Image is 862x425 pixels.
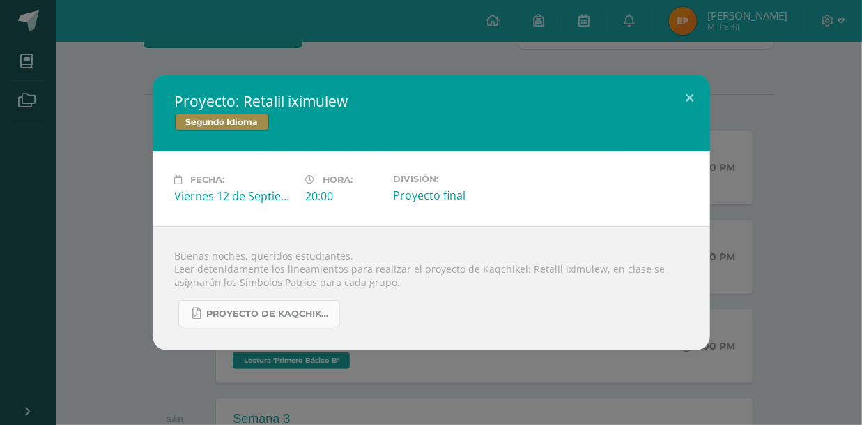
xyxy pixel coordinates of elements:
span: Hora: [323,174,353,185]
div: Proyecto final [393,188,513,203]
button: Close (Esc) [670,75,710,122]
div: 20:00 [306,188,382,204]
label: División: [393,174,513,184]
h2: Proyecto: Retalil iximulew [175,91,688,111]
div: Viernes 12 de Septiembre [175,188,295,204]
span: Proyecto de Kaqchikel IV Unidad Secundaria.pdf [207,308,332,320]
a: Proyecto de Kaqchikel IV Unidad Secundaria.pdf [178,300,340,327]
span: Segundo Idioma [175,114,269,131]
span: Fecha: [191,174,225,185]
div: Buenas noches, queridos estudiantes. Leer detenidamente los lineamientos para realizar el proyect... [153,226,710,350]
